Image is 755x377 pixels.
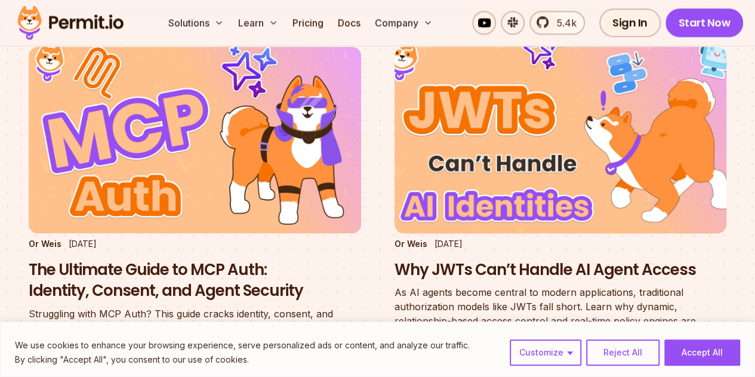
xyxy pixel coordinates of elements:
img: Permit logo [12,2,129,43]
p: As AI agents become central to modern applications, traditional authorization models like JWTs fa... [395,285,727,342]
time: [DATE] [69,239,97,249]
time: [DATE] [434,239,463,249]
a: Sign In [599,8,661,37]
p: Or Weis [29,238,61,250]
button: Customize [510,339,581,366]
p: Struggling with MCP Auth? This guide cracks identity, consent, and agent security! Master the fiv... [29,307,361,350]
button: Company [370,11,437,35]
img: Why JWTs Can’t Handle AI Agent Access [378,37,743,242]
button: Learn [233,11,283,35]
h3: The Ultimate Guide to MCP Auth: Identity, Consent, and Agent Security [29,259,361,302]
a: Start Now [665,8,744,37]
span: 5.4k [550,16,577,30]
p: By clicking "Accept All", you consent to our use of cookies. [15,353,470,367]
a: Pricing [288,11,328,35]
button: Reject All [586,339,660,366]
a: 5.4k [529,11,585,35]
img: The Ultimate Guide to MCP Auth: Identity, Consent, and Agent Security [29,47,361,233]
p: We use cookies to enhance your browsing experience, serve personalized ads or content, and analyz... [15,338,470,353]
p: Or Weis [395,238,427,250]
button: Accept All [664,339,740,366]
button: Solutions [164,11,229,35]
h3: Why JWTs Can’t Handle AI Agent Access [395,259,727,281]
a: Docs [333,11,365,35]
